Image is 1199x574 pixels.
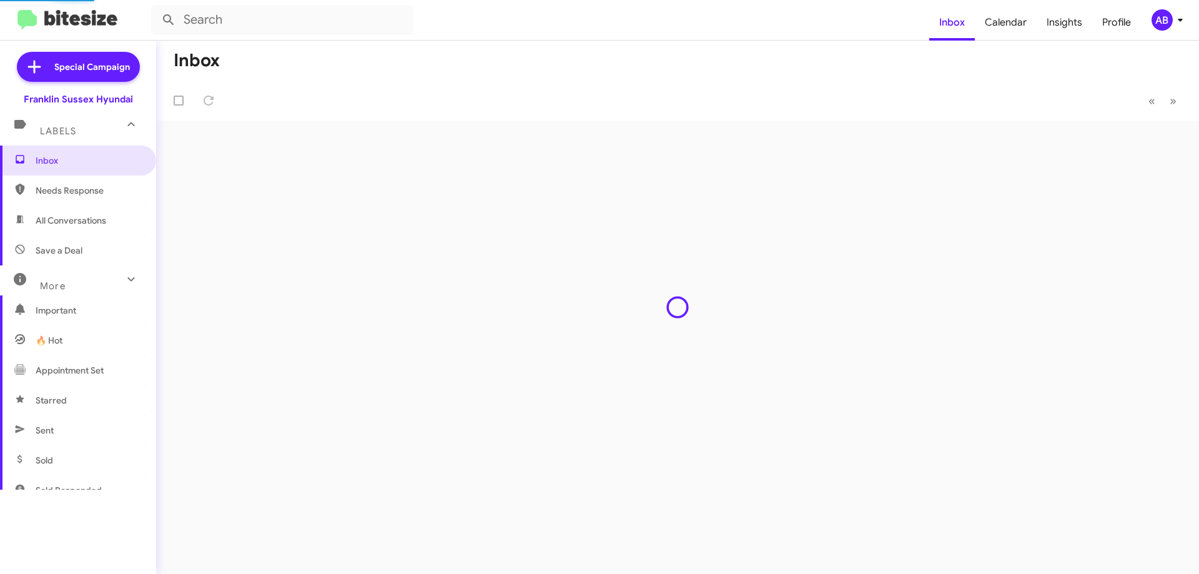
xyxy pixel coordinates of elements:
[929,4,975,41] a: Inbox
[36,184,142,197] span: Needs Response
[40,280,66,292] span: More
[174,51,220,71] h1: Inbox
[1162,88,1184,114] button: Next
[36,244,82,257] span: Save a Deal
[36,304,142,317] span: Important
[975,4,1037,41] a: Calendar
[54,61,130,73] span: Special Campaign
[36,484,102,497] span: Sold Responded
[36,334,62,347] span: 🔥 Hot
[17,52,140,82] a: Special Campaign
[36,394,67,407] span: Starred
[24,93,133,106] div: Franklin Sussex Hyundai
[1148,93,1155,109] span: «
[1142,88,1184,114] nav: Page navigation example
[1152,9,1173,31] div: AB
[1141,9,1185,31] button: AB
[36,214,106,227] span: All Conversations
[1141,88,1163,114] button: Previous
[1170,93,1177,109] span: »
[1037,4,1092,41] a: Insights
[1092,4,1141,41] a: Profile
[36,424,54,437] span: Sent
[36,454,53,467] span: Sold
[40,126,76,137] span: Labels
[36,364,104,377] span: Appointment Set
[36,154,142,167] span: Inbox
[151,5,413,35] input: Search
